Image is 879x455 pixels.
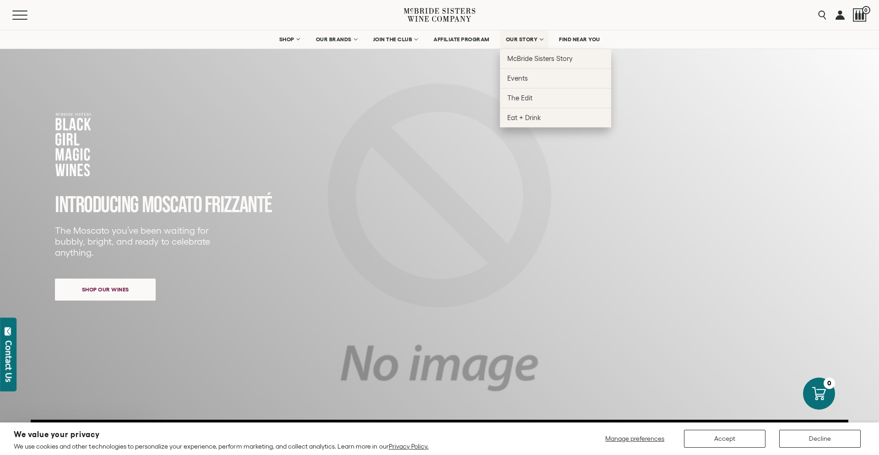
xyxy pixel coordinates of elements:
a: JOIN THE CLUB [367,30,423,49]
a: McBride Sisters Story [500,49,611,68]
span: AFFILIATE PROGRAM [434,36,489,43]
span: Shop our wines [66,280,145,298]
p: The Moscato you’ve been waiting for bubbly, bright, and ready to celebrate anything. [55,225,216,258]
button: Accept [684,430,765,448]
span: The Edit [507,94,532,102]
span: JOIN THE CLUB [373,36,412,43]
span: INTRODUCING [55,192,139,219]
h2: We value your privacy [14,431,429,439]
span: SHOP [279,36,295,43]
a: FIND NEAR YOU [553,30,606,49]
a: Privacy Policy. [389,443,429,450]
p: We use cookies and other technologies to personalize your experience, perform marketing, and coll... [14,442,429,450]
span: Manage preferences [605,435,664,442]
button: Manage preferences [600,430,670,448]
button: Mobile Menu Trigger [12,11,45,20]
span: FRIZZANTé [205,192,272,219]
a: Eat + Drink [500,108,611,127]
div: Contact Us [4,340,13,382]
span: MOSCATO [142,192,202,219]
span: FIND NEAR YOU [559,36,600,43]
a: Shop our wines [55,279,156,301]
a: SHOP [273,30,305,49]
span: OUR BRANDS [316,36,352,43]
a: OUR BRANDS [310,30,363,49]
button: Decline [779,430,861,448]
span: Events [507,74,528,82]
span: OUR STORY [506,36,538,43]
a: AFFILIATE PROGRAM [428,30,495,49]
div: 0 [824,378,835,389]
span: 0 [862,6,870,14]
a: The Edit [500,88,611,108]
a: Events [500,68,611,88]
a: OUR STORY [500,30,549,49]
span: McBride Sisters Story [507,55,573,62]
span: Eat + Drink [507,114,541,121]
